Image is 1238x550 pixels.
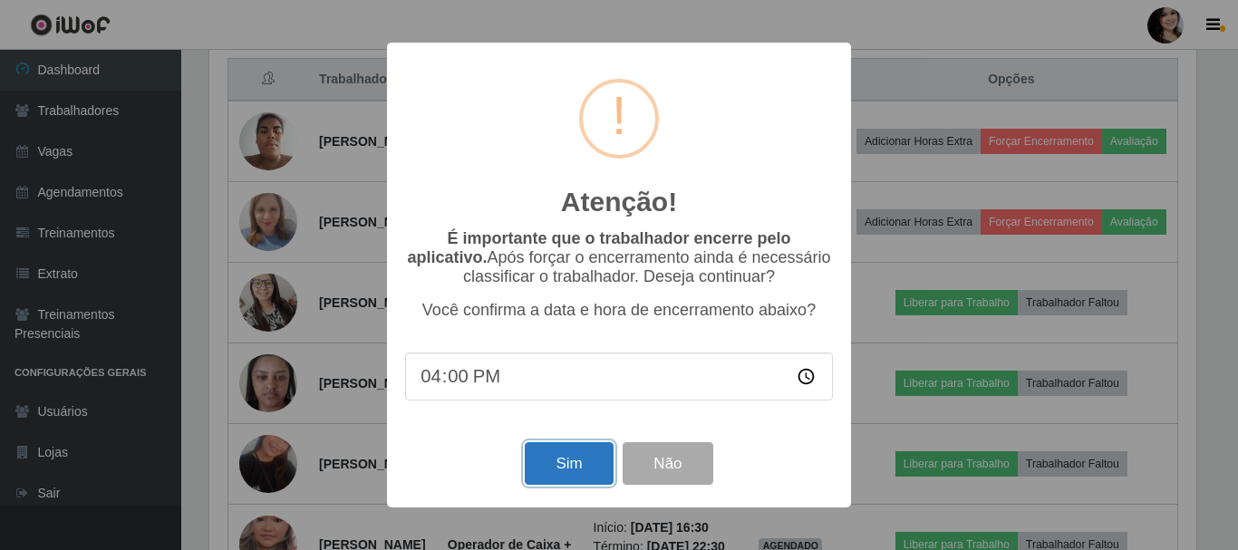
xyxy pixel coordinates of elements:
button: Não [623,442,712,485]
h2: Atenção! [561,186,677,218]
p: Após forçar o encerramento ainda é necessário classificar o trabalhador. Deseja continuar? [405,229,833,286]
b: É importante que o trabalhador encerre pelo aplicativo. [407,229,790,266]
button: Sim [525,442,613,485]
p: Você confirma a data e hora de encerramento abaixo? [405,301,833,320]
